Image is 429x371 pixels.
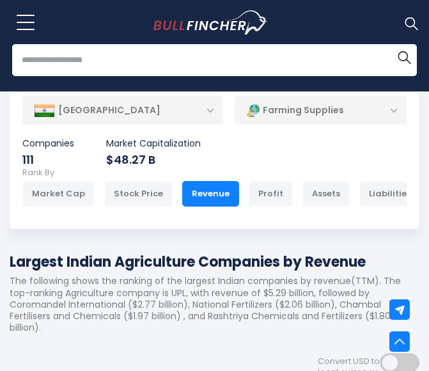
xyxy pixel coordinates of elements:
[153,10,268,35] img: Bullfincher logo
[182,181,239,207] div: Revenue
[10,251,419,272] h1: Largest Indian Agriculture Companies by Revenue
[153,10,291,35] a: Go to homepage
[106,138,201,149] p: Market Capitalization
[235,96,407,125] div: Farming Supplies
[391,44,417,70] button: Search
[10,275,419,333] p: The following shows the ranking of the largest Indian companies by revenue(TTM). The top-ranking ...
[104,181,173,207] div: Stock Price
[22,97,223,125] div: [GEOGRAPHIC_DATA]
[22,152,74,167] div: 111
[106,152,201,167] div: $48.27 B
[22,168,407,178] p: Rank By
[302,181,350,207] div: Assets
[22,181,95,207] div: Market Cap
[22,138,74,149] p: Companies
[359,181,421,207] div: Liabilities
[249,181,293,207] div: Profit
